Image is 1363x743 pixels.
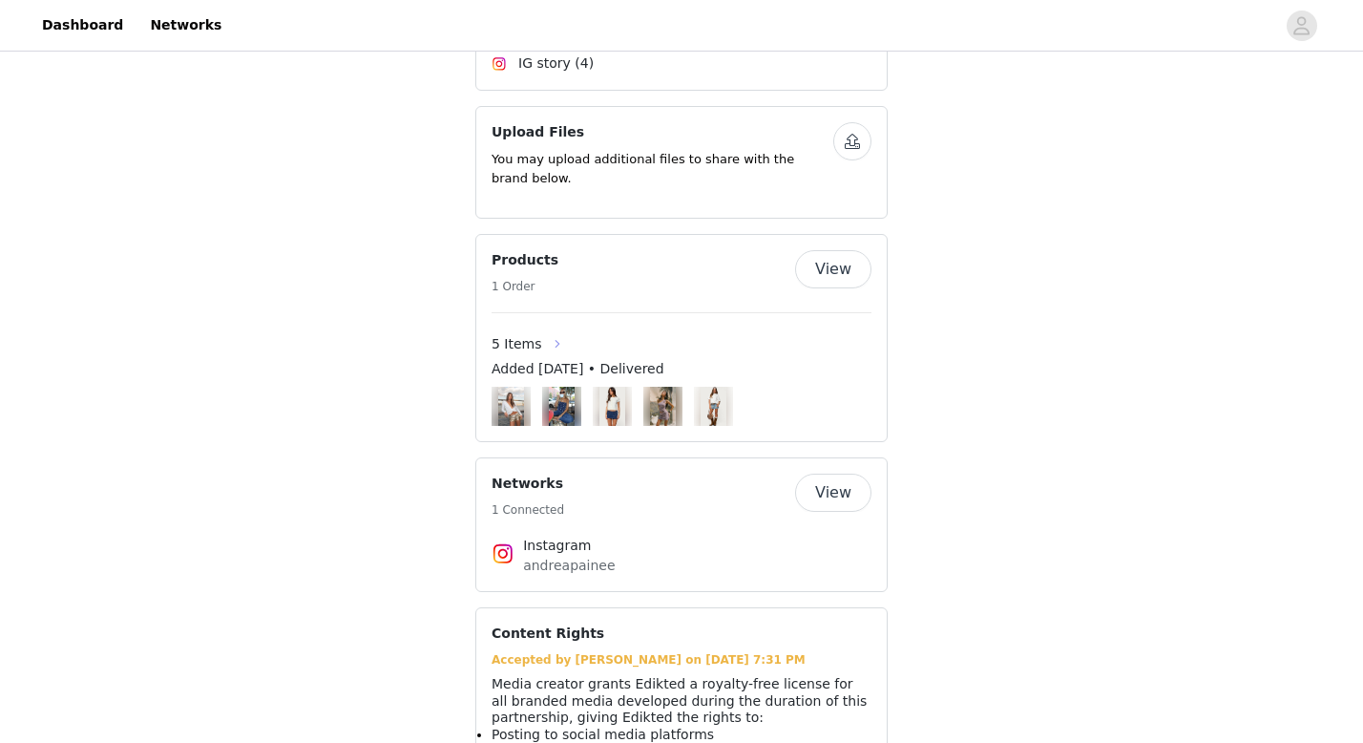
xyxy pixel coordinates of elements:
h4: Upload Files [492,122,833,142]
span: Media creator grants Edikted a royalty-free license for all branded media developed during the du... [492,676,867,725]
img: Instagram Icon [492,56,507,72]
div: avatar [1292,11,1311,41]
img: Image Background Blur [542,382,581,431]
p: andreapainee [523,556,840,576]
h5: 1 Order [492,278,558,295]
img: Coreen Button Up Knit Top [599,387,625,426]
button: View [795,250,871,288]
img: Jinx Polka Dot Open-Back Top [549,387,575,426]
a: Networks [138,4,233,47]
h4: Content Rights [492,624,604,644]
button: View [795,474,871,512]
img: Tory Western Denim Mini Skirt [701,387,726,426]
span: IG story (4) [518,53,594,74]
img: Twisted V Neck Long Sleeve Top [498,387,524,426]
span: Posting to social media platforms [492,727,714,742]
img: Image Background Blur [643,382,682,431]
h5: 1 Connected [492,501,564,519]
img: Instagram Icon [492,542,514,565]
p: You may upload additional files to share with the brand below. [492,150,833,187]
img: Image Background Blur [492,382,531,431]
img: Astrid Beaded Backless One Shoulder Top [650,387,676,426]
span: Added [DATE] • Delivered [492,359,664,379]
img: Image Background Blur [593,382,632,431]
h4: Instagram [523,536,840,556]
div: Networks [475,457,888,592]
h4: Networks [492,474,564,494]
h4: Products [492,250,558,270]
img: Image Background Blur [694,382,733,431]
div: Accepted by [PERSON_NAME] on [DATE] 7:31 PM [492,651,871,669]
div: Products [475,234,888,442]
a: Dashboard [31,4,135,47]
span: 5 Items [492,334,542,354]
